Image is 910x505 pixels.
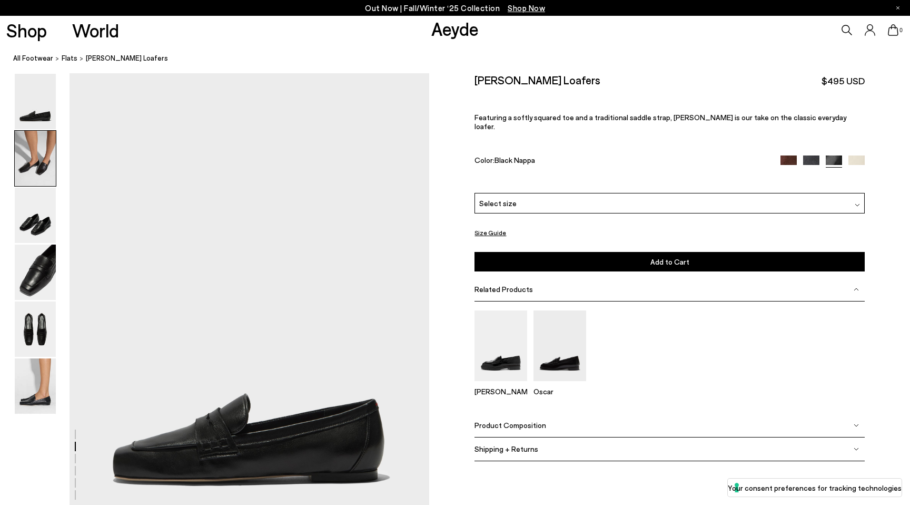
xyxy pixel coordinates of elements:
img: svg%3E [855,202,860,208]
span: flats [62,54,77,62]
img: Lana Moccasin Loafers - Image 3 [15,188,56,243]
a: 0 [888,24,898,36]
div: Color: [474,156,768,168]
a: Shop [6,21,47,40]
img: Lana Moccasin Loafers - Image 4 [15,245,56,300]
img: Oscar Leather Loafers [533,310,586,381]
button: Size Guide [474,226,506,239]
img: svg%3E [854,423,859,428]
span: [PERSON_NAME] Loafers [86,53,168,64]
span: Navigate to /collections/new-in [508,3,545,13]
img: svg%3E [854,446,859,452]
img: Lana Moccasin Loafers - Image 1 [15,74,56,129]
p: Oscar [533,387,586,396]
span: 0 [898,27,904,33]
button: Your consent preferences for tracking technologies [728,479,902,497]
a: flats [62,53,77,64]
button: Add to Cart [474,252,864,271]
span: Shipping + Returns [474,444,538,453]
a: All Footwear [13,53,53,64]
h2: [PERSON_NAME] Loafers [474,73,600,86]
label: Your consent preferences for tracking technologies [728,482,902,493]
span: Select size [479,198,517,209]
img: svg%3E [854,287,859,292]
a: Oscar Leather Loafers Oscar [533,374,586,396]
a: Leon Loafers [PERSON_NAME] [474,374,527,396]
p: Featuring a softly squared toe and a traditional saddle strap, [PERSON_NAME] is our take on the c... [474,113,864,131]
img: Lana Moccasin Loafers - Image 6 [15,358,56,414]
p: [PERSON_NAME] [474,387,527,396]
span: Add to Cart [650,257,689,266]
span: $495 USD [822,74,865,88]
img: Lana Moccasin Loafers - Image 2 [15,131,56,186]
img: Leon Loafers [474,310,527,381]
span: Black Nappa [494,156,535,164]
img: Lana Moccasin Loafers - Image 5 [15,302,56,357]
a: World [72,21,119,40]
p: Out Now | Fall/Winter ‘25 Collection [365,2,545,15]
span: Product Composition [474,421,546,430]
nav: breadcrumb [13,44,910,73]
a: Aeyde [431,17,479,40]
span: Related Products [474,285,533,294]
